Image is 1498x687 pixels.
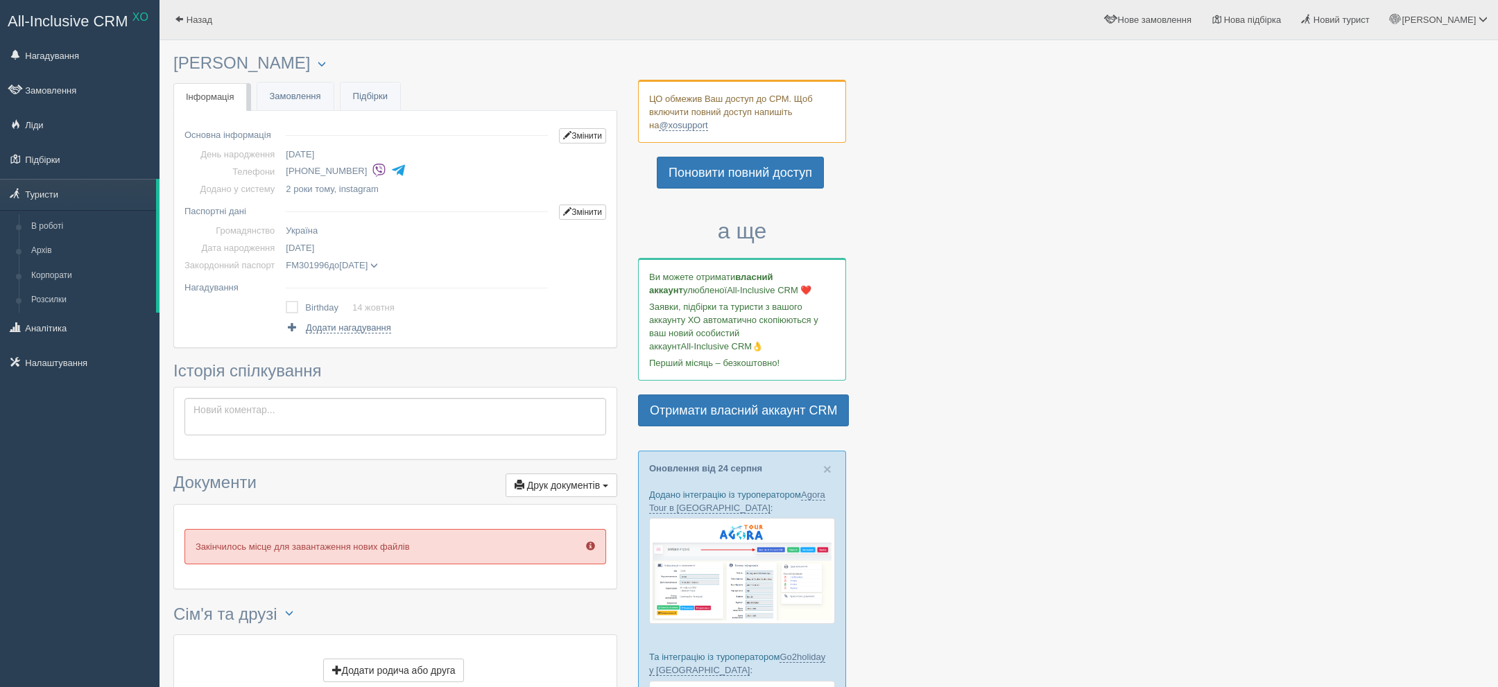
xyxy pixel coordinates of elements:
[286,243,314,253] span: [DATE]
[184,529,606,564] p: Закінчилось місце для завантаження нових файлів
[1,1,159,39] a: All-Inclusive CRM XO
[305,298,352,318] td: Birthday
[8,12,128,30] span: All-Inclusive CRM
[506,473,617,497] button: Друк документів
[186,92,234,102] span: Інформація
[638,80,846,143] div: ЦО обмежив Ваш доступ до СРМ. Щоб включити повний доступ напишіть на
[25,238,156,263] a: Архів
[286,260,378,270] span: до
[1314,15,1370,25] span: Новий турист
[25,263,156,288] a: Корпорати
[1402,15,1476,25] span: [PERSON_NAME]
[649,300,835,353] p: Заявки, підбірки та туристи з вашого аккаунту ХО автоматично скопіюються у ваш новий особистий ак...
[25,214,156,239] a: В роботі
[341,82,400,111] a: Підбірки
[649,650,835,677] p: Та інтеграцію із туроператором :
[649,356,835,369] p: Перший місяць – безкоштовно!
[280,222,553,239] td: Україна
[173,473,617,497] h3: Документи
[823,461,832,477] span: ×
[527,480,600,491] span: Друк документів
[339,260,368,270] span: [DATE]
[184,180,280,198] td: Додано у систему
[173,362,617,380] h3: Історія спілкування
[638,219,846,243] h3: а ще
[184,146,280,163] td: День народження
[638,394,849,426] a: Отримати власний аккаунт CRM
[280,146,553,163] td: [DATE]
[649,270,835,297] p: Ви можете отримати улюбленої
[352,302,395,313] a: 14 жовтня
[173,603,617,627] h3: Сім'я та друзі
[823,462,832,476] button: Close
[173,83,247,112] a: Інформація
[184,256,280,274] td: Закордонний паспорт
[184,198,280,222] td: Паспортні дані
[173,54,617,73] h3: [PERSON_NAME]
[559,205,606,220] a: Змінити
[184,163,280,180] td: Телефони
[286,184,334,194] span: 2 роки тому
[657,157,824,189] a: Поновити повний доступ
[286,162,553,181] li: [PHONE_NUMBER]
[184,121,280,146] td: Основна інформація
[323,659,465,682] button: Додати родича або друга
[659,120,707,131] a: @xosupport
[559,128,606,144] a: Змінити
[286,321,390,334] a: Додати нагадування
[286,260,329,270] span: FM301996
[184,239,280,256] td: Дата народження
[1118,15,1191,25] span: Нове замовлення
[280,180,553,198] td: , instagram
[132,11,148,23] sup: XO
[184,222,280,239] td: Громадянство
[187,15,212,25] span: Назад
[649,518,835,624] img: agora-tour-%D0%B7%D0%B0%D1%8F%D0%B2%D0%BA%D0%B8-%D1%81%D1%80%D0%BC-%D0%B4%D0%BB%D1%8F-%D1%82%D1%8...
[1224,15,1282,25] span: Нова підбірка
[727,285,811,295] span: All-Inclusive CRM ❤️
[372,163,386,177] img: viber-colored.svg
[649,463,762,473] a: Оновлення від 24 серпня
[184,274,280,296] td: Нагадування
[649,489,825,514] a: Agora Tour в [GEOGRAPHIC_DATA]
[681,341,764,351] span: All-Inclusive CRM👌
[25,288,156,313] a: Розсилки
[391,163,406,177] img: telegram-colored-4375108.svg
[649,272,773,295] b: власний аккаунт
[257,82,334,111] a: Замовлення
[649,488,835,514] p: Додано інтеграцію із туроператором :
[306,322,391,333] span: Додати нагадування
